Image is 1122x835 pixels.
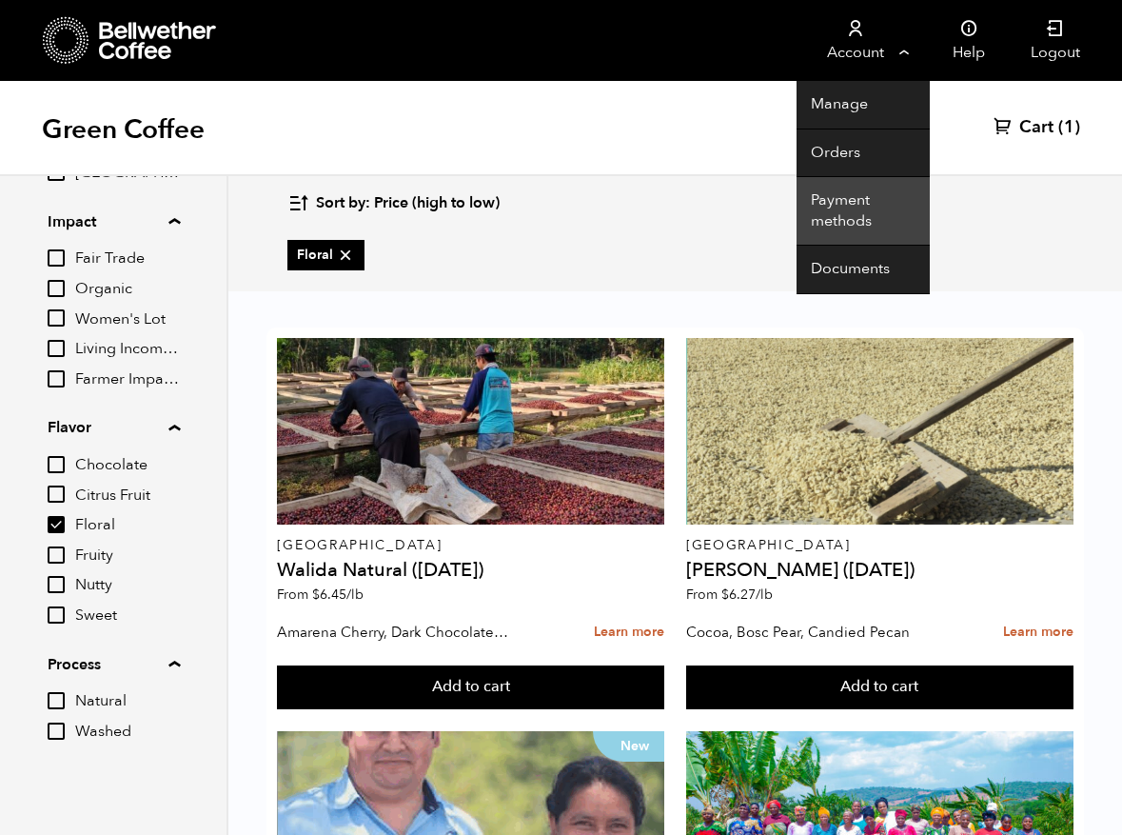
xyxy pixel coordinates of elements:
[75,691,180,712] span: Natural
[277,539,664,552] p: [GEOGRAPHIC_DATA]
[75,575,180,596] span: Nutty
[297,246,355,265] span: Floral
[48,516,65,533] input: Floral
[756,586,773,604] span: /lb
[721,586,773,604] bdi: 6.27
[75,249,180,269] span: Fair Trade
[48,653,180,676] summary: Process
[42,112,205,147] h1: Green Coffee
[797,129,930,178] a: Orders
[48,576,65,593] input: Nutty
[686,618,918,646] p: Cocoa, Bosc Pear, Candied Pecan
[277,586,364,604] span: From
[48,723,65,740] input: Washed
[48,606,65,624] input: Sweet
[48,416,180,439] summary: Flavor
[48,309,65,327] input: Women's Lot
[594,612,664,653] a: Learn more
[48,692,65,709] input: Natural
[75,606,180,626] span: Sweet
[797,177,930,246] a: Payment methods
[277,561,664,580] h4: Walida Natural ([DATE])
[48,340,65,357] input: Living Income Pricing
[994,116,1080,139] a: Cart (1)
[75,546,180,567] span: Fruity
[48,249,65,267] input: Fair Trade
[48,547,65,564] input: Fruity
[316,193,500,214] span: Sort by: Price (high to low)
[75,369,180,390] span: Farmer Impact Fund
[1003,612,1073,653] a: Learn more
[277,666,664,709] button: Add to cart
[686,561,1073,580] h4: [PERSON_NAME] ([DATE])
[312,586,320,604] span: $
[48,280,65,297] input: Organic
[797,81,930,129] a: Manage
[593,731,664,762] p: New
[75,339,180,360] span: Living Income Pricing
[686,586,773,604] span: From
[75,722,180,743] span: Washed
[797,246,930,294] a: Documents
[346,586,364,604] span: /lb
[287,181,500,226] button: Sort by: Price (high to low)
[312,586,364,604] bdi: 6.45
[48,210,180,233] summary: Impact
[75,455,180,476] span: Chocolate
[1058,116,1080,139] span: (1)
[1019,116,1053,139] span: Cart
[75,486,180,507] span: Citrus Fruit
[75,309,180,330] span: Women's Lot
[75,279,180,300] span: Organic
[686,539,1073,552] p: [GEOGRAPHIC_DATA]
[48,370,65,388] input: Farmer Impact Fund
[75,515,180,536] span: Floral
[277,618,509,646] p: Amarena Cherry, Dark Chocolate, Hibiscus
[686,666,1073,709] button: Add to cart
[48,456,65,473] input: Chocolate
[48,486,65,503] input: Citrus Fruit
[721,586,729,604] span: $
